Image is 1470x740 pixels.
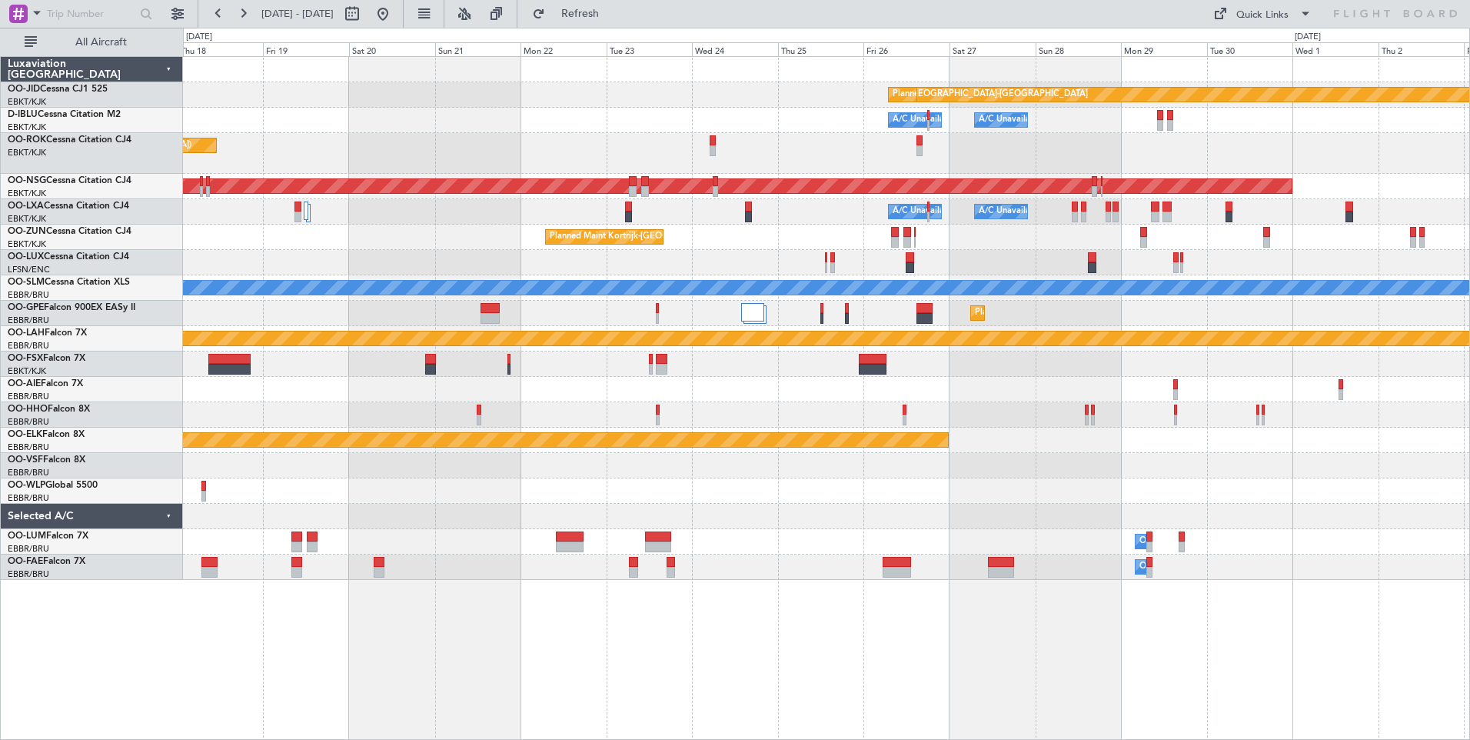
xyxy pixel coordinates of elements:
[1379,42,1465,56] div: Thu 2
[8,532,88,541] a: OO-LUMFalcon 7X
[979,200,1043,223] div: A/C Unavailable
[548,8,613,19] span: Refresh
[178,42,264,56] div: Thu 18
[8,213,46,225] a: EBKT/KJK
[8,135,46,145] span: OO-ROK
[1295,31,1321,44] div: [DATE]
[8,188,46,199] a: EBKT/KJK
[1139,555,1244,578] div: Owner Melsbroek Air Base
[8,110,38,119] span: D-IBLU
[8,122,46,133] a: EBKT/KJK
[8,532,46,541] span: OO-LUM
[8,147,46,158] a: EBKT/KJK
[8,492,49,504] a: EBBR/BRU
[607,42,693,56] div: Tue 23
[1207,42,1293,56] div: Tue 30
[8,289,49,301] a: EBBR/BRU
[8,278,130,287] a: OO-SLMCessna Citation XLS
[1121,42,1207,56] div: Mon 29
[8,557,85,566] a: OO-FAEFalcon 7X
[8,328,87,338] a: OO-LAHFalcon 7X
[8,557,43,566] span: OO-FAE
[950,42,1036,56] div: Sat 27
[1139,530,1244,553] div: Owner Melsbroek Air Base
[893,83,1088,106] div: null [GEOGRAPHIC_DATA]-[GEOGRAPHIC_DATA]
[979,108,1224,132] div: A/C Unavailable [GEOGRAPHIC_DATA]-[GEOGRAPHIC_DATA]
[8,264,50,275] a: LFSN/ENC
[8,391,49,402] a: EBBR/BRU
[8,455,85,465] a: OO-VSFFalcon 8X
[8,176,131,185] a: OO-NSGCessna Citation CJ4
[525,2,617,26] button: Refresh
[8,379,41,388] span: OO-AIE
[17,30,167,55] button: All Aircraft
[8,238,46,250] a: EBKT/KJK
[8,568,49,580] a: EBBR/BRU
[186,31,212,44] div: [DATE]
[8,481,45,490] span: OO-WLP
[8,227,131,236] a: OO-ZUNCessna Citation CJ4
[8,416,49,428] a: EBBR/BRU
[8,176,46,185] span: OO-NSG
[349,42,435,56] div: Sat 20
[1206,2,1319,26] button: Quick Links
[8,202,44,211] span: OO-LXA
[8,85,108,94] a: OO-JIDCessna CJ1 525
[1236,8,1289,23] div: Quick Links
[261,7,334,21] span: [DATE] - [DATE]
[8,365,46,377] a: EBKT/KJK
[692,42,778,56] div: Wed 24
[8,543,49,555] a: EBBR/BRU
[8,278,45,287] span: OO-SLM
[435,42,521,56] div: Sun 21
[8,354,85,363] a: OO-FSXFalcon 7X
[8,442,49,453] a: EBBR/BRU
[47,2,135,25] input: Trip Number
[8,328,45,338] span: OO-LAH
[8,227,46,236] span: OO-ZUN
[8,481,98,490] a: OO-WLPGlobal 5500
[893,200,1179,223] div: A/C Unavailable [GEOGRAPHIC_DATA] ([GEOGRAPHIC_DATA] National)
[863,42,950,56] div: Fri 26
[8,315,49,326] a: EBBR/BRU
[893,108,1179,132] div: A/C Unavailable [GEOGRAPHIC_DATA] ([GEOGRAPHIC_DATA] National)
[8,96,46,108] a: EBKT/KJK
[8,379,83,388] a: OO-AIEFalcon 7X
[550,225,729,248] div: Planned Maint Kortrijk-[GEOGRAPHIC_DATA]
[40,37,162,48] span: All Aircraft
[778,42,864,56] div: Thu 25
[8,135,131,145] a: OO-ROKCessna Citation CJ4
[263,42,349,56] div: Fri 19
[8,202,129,211] a: OO-LXACessna Citation CJ4
[1036,42,1122,56] div: Sun 28
[8,455,43,465] span: OO-VSF
[520,42,607,56] div: Mon 22
[8,430,42,439] span: OO-ELK
[8,354,43,363] span: OO-FSX
[8,405,48,414] span: OO-HHO
[8,85,40,94] span: OO-JID
[8,340,49,352] a: EBBR/BRU
[8,110,121,119] a: D-IBLUCessna Citation M2
[1292,42,1379,56] div: Wed 1
[8,303,135,312] a: OO-GPEFalcon 900EX EASy II
[8,405,90,414] a: OO-HHOFalcon 8X
[8,467,49,478] a: EBBR/BRU
[975,302,1253,325] div: Planned Maint [GEOGRAPHIC_DATA] ([GEOGRAPHIC_DATA] National)
[8,252,44,262] span: OO-LUX
[8,303,44,312] span: OO-GPE
[8,430,85,439] a: OO-ELKFalcon 8X
[8,252,129,262] a: OO-LUXCessna Citation CJ4
[893,83,1072,106] div: Planned Maint Kortrijk-[GEOGRAPHIC_DATA]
